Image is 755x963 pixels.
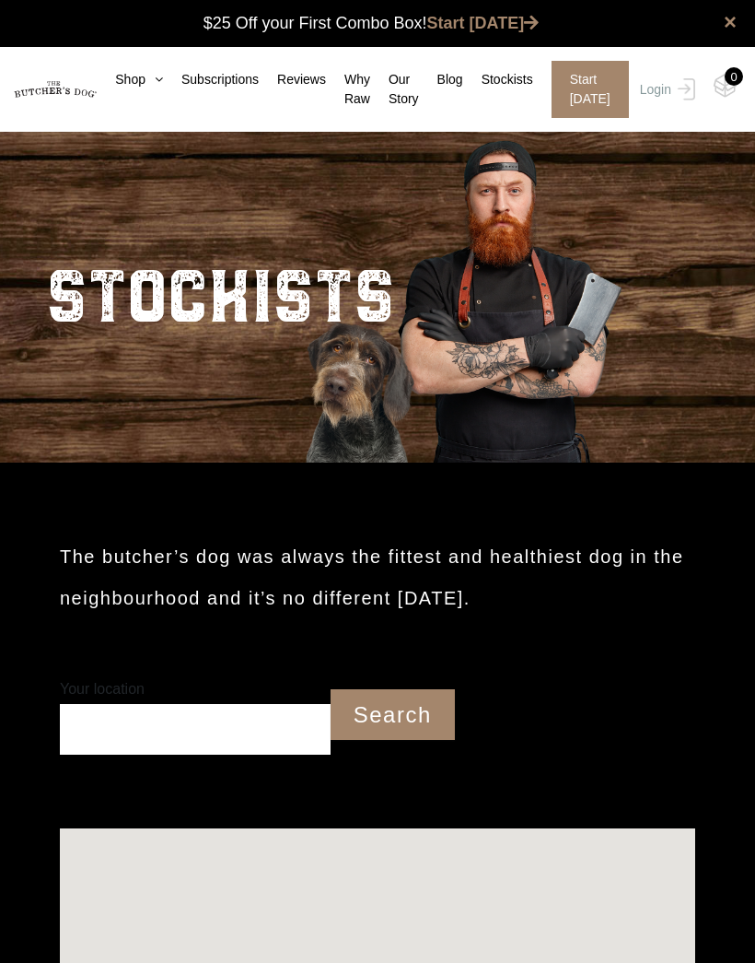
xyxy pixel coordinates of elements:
[46,232,395,352] h2: STOCKISTS
[427,14,540,32] a: Start [DATE]
[97,70,163,89] a: Shop
[259,70,326,89] a: Reviews
[370,70,419,109] a: Our Story
[533,61,635,118] a: Start [DATE]
[276,117,645,463] img: Butcher_Large_3.png
[419,70,463,89] a: Blog
[60,536,695,619] h2: The butcher’s dog was always the fittest and healthiest dog in the neighbourhood and it’s no diff...
[163,70,259,89] a: Subscriptions
[552,61,629,118] span: Start [DATE]
[725,67,743,86] div: 0
[463,70,533,89] a: Stockists
[326,70,370,109] a: Why Raw
[714,74,737,98] img: TBD_Cart-Empty.png
[331,689,455,740] input: Search
[724,11,737,33] a: close
[635,61,695,118] a: Login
